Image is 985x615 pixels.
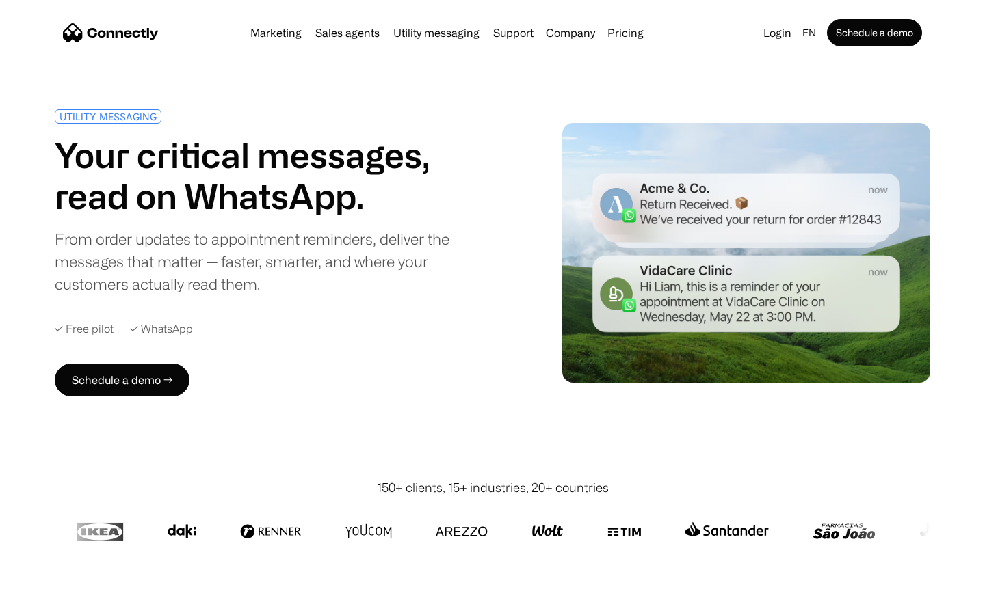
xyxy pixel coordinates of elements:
a: Schedule a demo [827,19,922,46]
div: From order updates to appointment reminders, deliver the messages that matter — faster, smarter, ... [55,228,487,295]
div: UTILITY MESSAGING [60,111,157,122]
div: ✓ Free pilot [55,323,114,336]
div: ✓ WhatsApp [130,323,193,336]
a: Schedule a demo → [55,364,189,396]
a: Login [758,23,797,42]
div: en [802,23,816,42]
a: Support [488,27,539,38]
div: Company [546,23,595,42]
div: 150+ clients, 15+ industries, 20+ countries [377,478,609,497]
a: Marketing [245,27,307,38]
a: Pricing [602,27,649,38]
h1: Your critical messages, read on WhatsApp. [55,135,487,217]
a: Utility messaging [388,27,485,38]
a: Sales agents [310,27,385,38]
